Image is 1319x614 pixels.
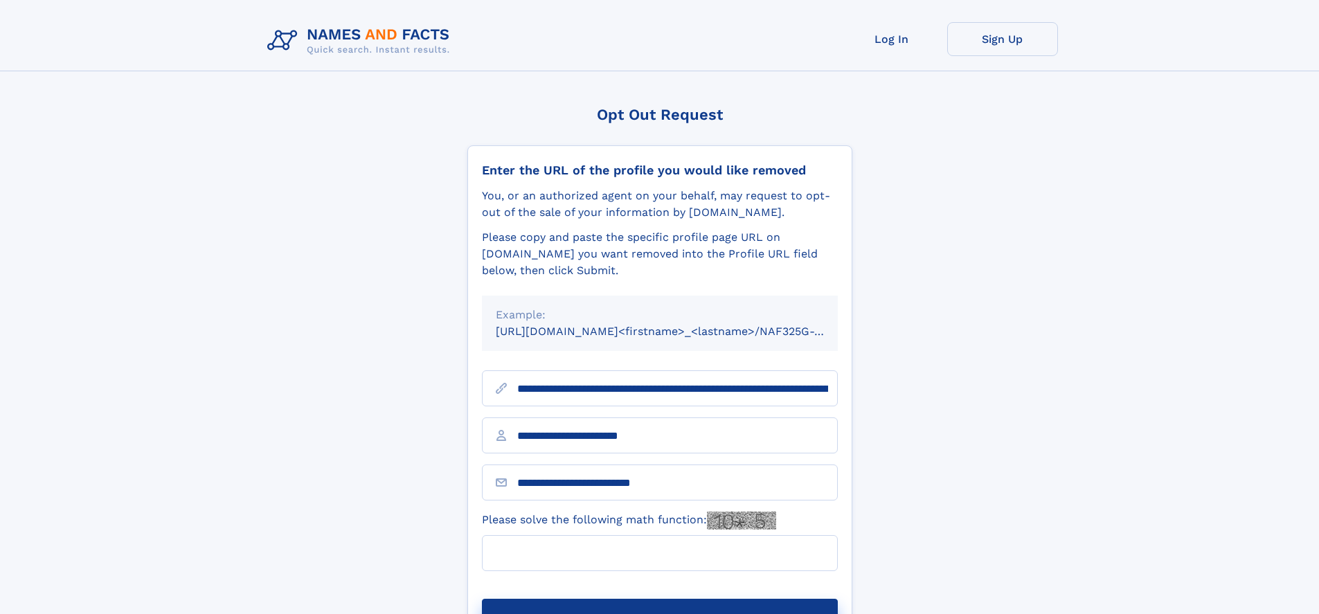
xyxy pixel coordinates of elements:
label: Please solve the following math function: [482,512,776,530]
div: Enter the URL of the profile you would like removed [482,163,838,178]
a: Sign Up [947,22,1058,56]
div: Opt Out Request [467,106,852,123]
a: Log In [836,22,947,56]
img: Logo Names and Facts [262,22,461,60]
div: Please copy and paste the specific profile page URL on [DOMAIN_NAME] you want removed into the Pr... [482,229,838,279]
small: [URL][DOMAIN_NAME]<firstname>_<lastname>/NAF325G-xxxxxxxx [496,325,864,338]
div: You, or an authorized agent on your behalf, may request to opt-out of the sale of your informatio... [482,188,838,221]
div: Example: [496,307,824,323]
